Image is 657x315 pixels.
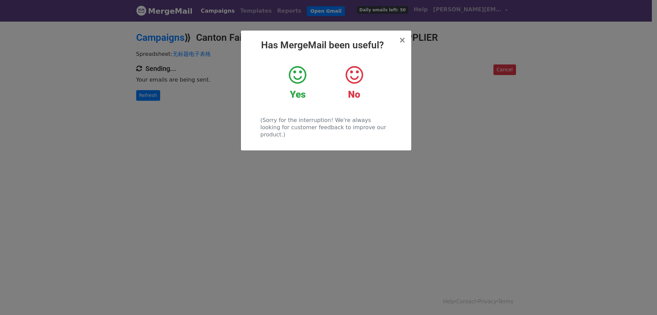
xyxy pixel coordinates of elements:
[399,36,405,44] button: Close
[399,35,405,45] span: ×
[348,89,360,100] strong: No
[260,117,391,138] p: (Sorry for the interruption! We're always looking for customer feedback to improve our product.)
[331,65,377,100] a: No
[290,89,306,100] strong: Yes
[274,65,321,100] a: Yes
[246,39,406,51] h2: Has MergeMail been useful?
